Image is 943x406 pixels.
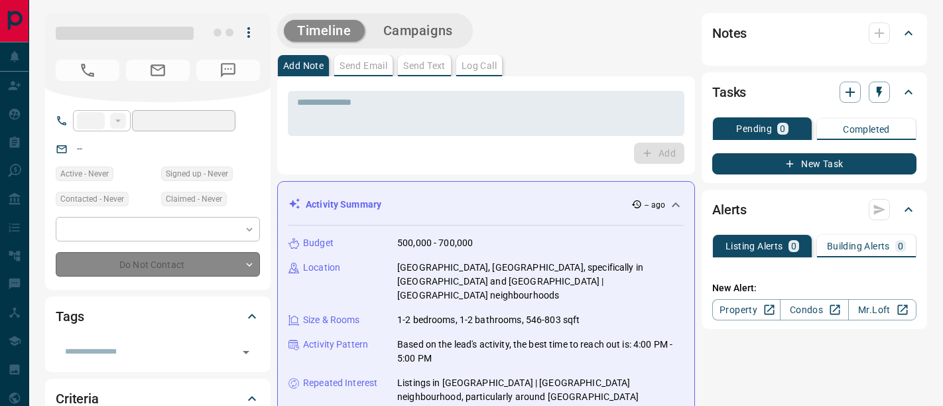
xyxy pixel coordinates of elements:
p: Listing Alerts [725,241,783,251]
span: No Number [56,60,119,81]
p: -- ago [645,199,665,211]
a: Property [712,299,781,320]
button: Open [237,343,255,362]
div: Notes [712,17,916,49]
h2: Tasks [712,82,746,103]
p: Repeated Interest [303,376,377,390]
h2: Tags [56,306,84,327]
p: [GEOGRAPHIC_DATA], [GEOGRAPHIC_DATA], specifically in [GEOGRAPHIC_DATA] and [GEOGRAPHIC_DATA] | [... [397,261,684,303]
span: Claimed - Never [166,192,222,206]
p: Location [303,261,340,275]
a: -- [77,143,82,154]
p: Completed [843,125,890,134]
button: Campaigns [370,20,466,42]
p: Activity Pattern [303,338,368,352]
p: Building Alerts [827,241,890,251]
div: Activity Summary-- ago [288,192,684,217]
a: Mr.Loft [848,299,916,320]
p: New Alert: [712,281,916,295]
p: Size & Rooms [303,313,360,327]
p: Activity Summary [306,198,381,212]
div: Alerts [712,194,916,226]
span: Contacted - Never [60,192,124,206]
h2: Notes [712,23,747,44]
p: 1-2 bedrooms, 1-2 bathrooms, 546-803 sqft [397,313,580,327]
span: No Number [196,60,260,81]
h2: Alerts [712,199,747,220]
p: 500,000 - 700,000 [397,236,473,250]
p: Pending [736,124,772,133]
p: Listings in [GEOGRAPHIC_DATA] | [GEOGRAPHIC_DATA] neighbourhood, particularly around [GEOGRAPHIC_... [397,376,684,404]
p: 0 [780,124,785,133]
div: Do Not Contact [56,252,260,277]
div: Tags [56,301,260,332]
button: Timeline [284,20,365,42]
div: Tasks [712,76,916,108]
p: 0 [898,241,903,251]
a: Condos [780,299,848,320]
p: Budget [303,236,334,250]
span: Signed up - Never [166,167,228,180]
button: New Task [712,153,916,174]
p: 0 [791,241,796,251]
p: Based on the lead's activity, the best time to reach out is: 4:00 PM - 5:00 PM [397,338,684,366]
span: Active - Never [60,167,109,180]
p: Add Note [283,61,324,70]
span: No Email [126,60,190,81]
